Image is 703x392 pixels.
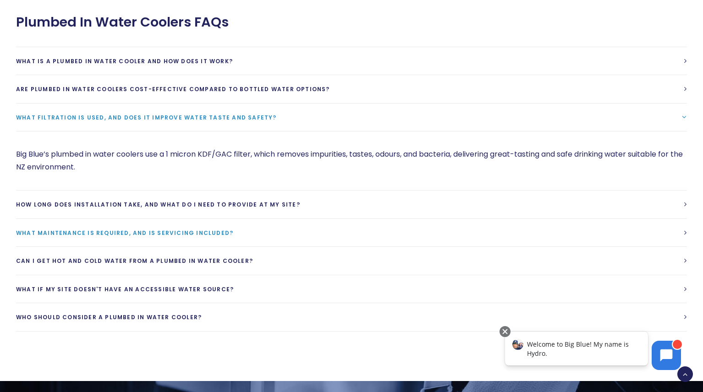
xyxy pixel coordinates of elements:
iframe: Chatbot [495,324,690,379]
a: Can I get hot and cold water from a plumbed in water cooler? [16,247,687,275]
span: How long does installation take, and what do I need to provide at my site? [16,201,300,208]
p: Big Blue’s plumbed in water coolers use a 1 micron KDF/GAC filter, which removes impurities, tast... [16,148,687,174]
span: Who should consider a plumbed in water cooler? [16,313,202,321]
a: Who should consider a plumbed in water cooler? [16,303,687,331]
span: Plumbed In Water Coolers FAQs [16,14,229,30]
a: What maintenance is required, and is servicing included? [16,219,687,247]
span: What is a plumbed in water cooler and how does it work? [16,57,233,65]
span: Can I get hot and cold water from a plumbed in water cooler? [16,257,253,265]
span: What filtration is used, and does it improve water taste and safety? [16,114,277,121]
a: What if my site doesn't have an accessible water source? [16,275,687,303]
a: Are plumbed in water coolers cost-effective compared to bottled water options? [16,75,687,103]
span: Are plumbed in water coolers cost-effective compared to bottled water options? [16,85,330,93]
span: What if my site doesn't have an accessible water source? [16,285,234,293]
a: How long does installation take, and what do I need to provide at my site? [16,191,687,218]
a: What filtration is used, and does it improve water taste and safety? [16,103,687,131]
span: What maintenance is required, and is servicing included? [16,229,233,237]
a: What is a plumbed in water cooler and how does it work? [16,47,687,75]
